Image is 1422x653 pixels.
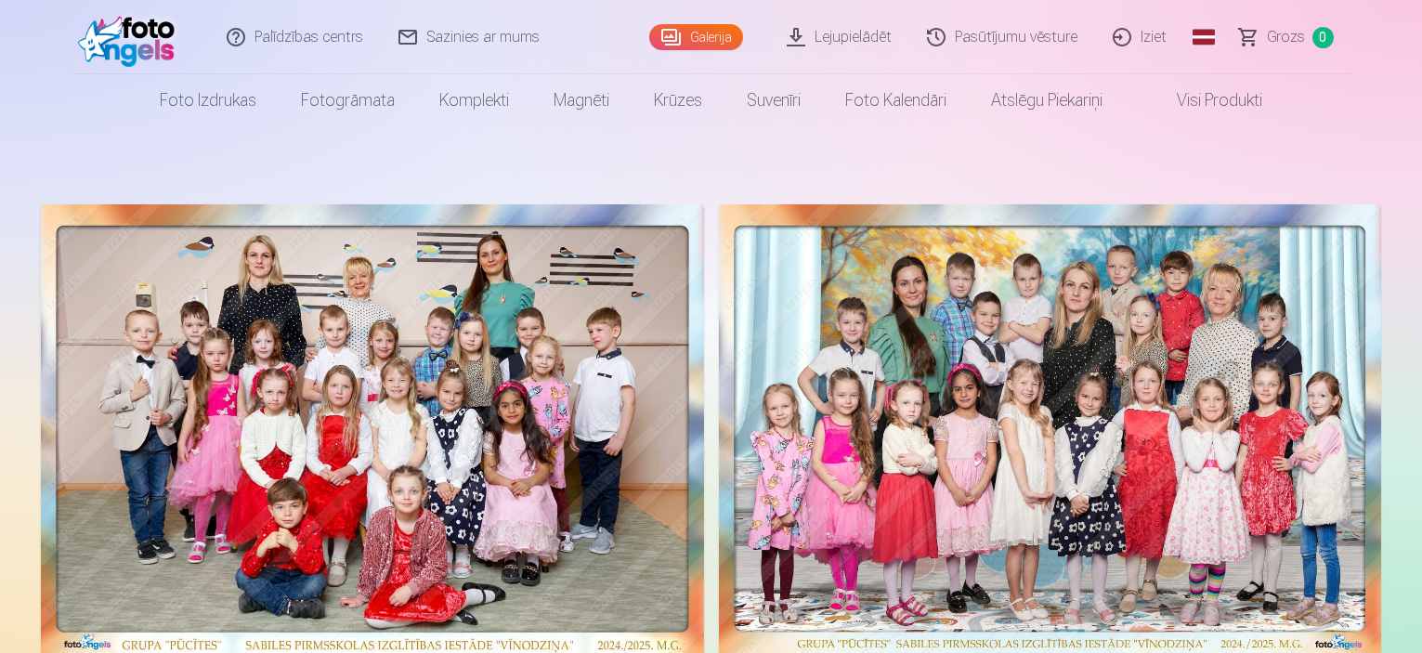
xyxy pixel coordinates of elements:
a: Foto izdrukas [137,74,279,126]
a: Krūzes [632,74,724,126]
a: Fotogrāmata [279,74,417,126]
span: 0 [1312,27,1334,48]
a: Foto kalendāri [823,74,969,126]
a: Atslēgu piekariņi [969,74,1125,126]
a: Suvenīri [724,74,823,126]
img: /fa1 [78,7,185,67]
a: Visi produkti [1125,74,1285,126]
a: Galerija [649,24,743,50]
a: Komplekti [417,74,531,126]
a: Magnēti [531,74,632,126]
span: Grozs [1267,26,1305,48]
